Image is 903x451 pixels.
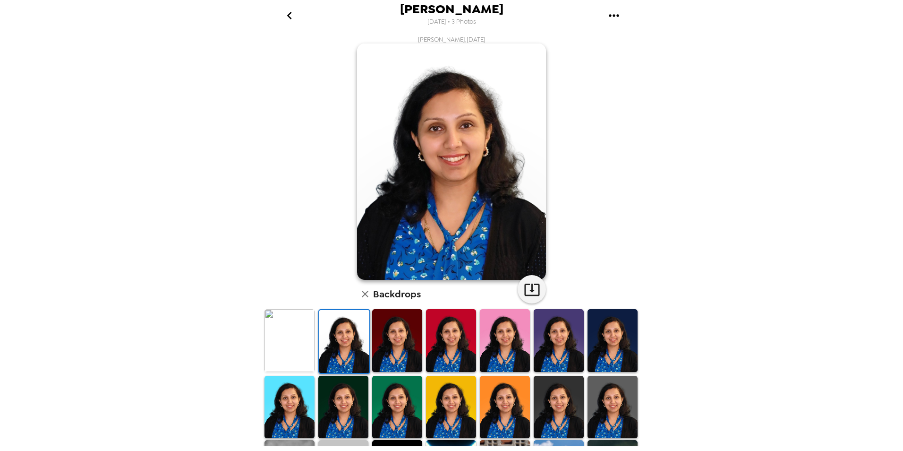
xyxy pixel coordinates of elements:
[357,43,546,280] img: user
[373,286,421,302] h6: Backdrops
[427,16,476,28] span: [DATE] • 3 Photos
[400,3,503,16] span: [PERSON_NAME]
[418,35,486,43] span: [PERSON_NAME] , [DATE]
[264,309,315,372] img: Original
